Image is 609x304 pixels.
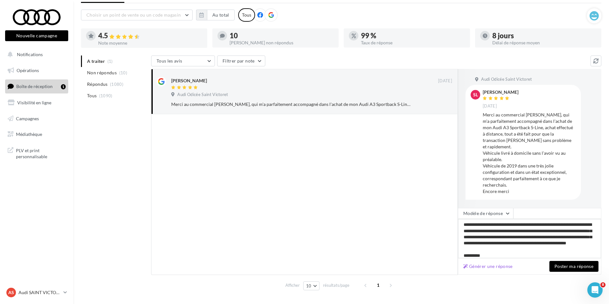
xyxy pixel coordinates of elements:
[99,93,113,98] span: (1090)
[481,77,532,82] span: Audi Odicée Saint Victoret
[207,10,235,20] button: Au total
[151,56,215,66] button: Tous les avis
[285,282,300,288] span: Afficher
[87,93,97,99] span: Tous
[458,208,513,219] button: Modèle de réponse
[87,81,108,87] span: Répondus
[5,30,68,41] button: Nouvelle campagne
[217,56,265,66] button: Filtrer par note
[157,58,182,63] span: Tous les avis
[306,283,312,288] span: 10
[17,52,43,57] span: Notifications
[323,282,349,288] span: résultats/page
[119,70,127,75] span: (10)
[492,41,596,45] div: Délai de réponse moyen
[86,12,181,18] span: Choisir un point de vente ou un code magasin
[4,48,67,61] button: Notifications
[438,78,452,84] span: [DATE]
[461,263,515,270] button: Générer une réponse
[16,115,39,121] span: Campagnes
[4,128,70,141] a: Médiathèque
[98,41,202,45] div: Note moyenne
[98,32,202,40] div: 4.5
[16,84,53,89] span: Boîte de réception
[177,92,228,98] span: Audi Odicée Saint Victoret
[4,112,70,125] a: Campagnes
[4,96,70,109] a: Visibilité en ligne
[492,32,596,39] div: 8 jours
[171,101,411,108] div: Merci au commercial [PERSON_NAME], qui m'a parfaitement accompagné dans l'achat de mon Audi A3 Sp...
[473,92,478,98] span: SL
[196,10,235,20] button: Au total
[587,282,603,298] iframe: Intercom live chat
[61,84,66,89] div: 1
[4,79,70,93] a: Boîte de réception1
[4,144,70,162] a: PLV et print personnalisable
[18,289,61,296] p: Audi SAINT VICTORET
[361,41,465,45] div: Taux de réponse
[373,280,383,290] span: 1
[483,90,518,94] div: [PERSON_NAME]
[230,32,334,39] div: 10
[483,112,576,195] div: Merci au commercial [PERSON_NAME], qui m'a parfaitement accompagné dans l'achat de mon Audi A3 Sp...
[16,146,66,160] span: PLV et print personnalisable
[4,64,70,77] a: Opérations
[171,78,207,84] div: [PERSON_NAME]
[110,82,123,87] span: (1080)
[8,289,14,296] span: AS
[16,131,42,137] span: Médiathèque
[81,10,193,20] button: Choisir un point de vente ou un code magasin
[5,286,68,299] a: AS Audi SAINT VICTORET
[17,100,51,105] span: Visibilité en ligne
[361,32,465,39] div: 99 %
[600,282,605,287] span: 8
[549,261,598,272] button: Poster ma réponse
[483,103,497,109] span: [DATE]
[303,281,319,290] button: 10
[230,41,334,45] div: [PERSON_NAME] non répondus
[17,68,39,73] span: Opérations
[87,70,117,76] span: Non répondus
[238,8,255,22] div: Tous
